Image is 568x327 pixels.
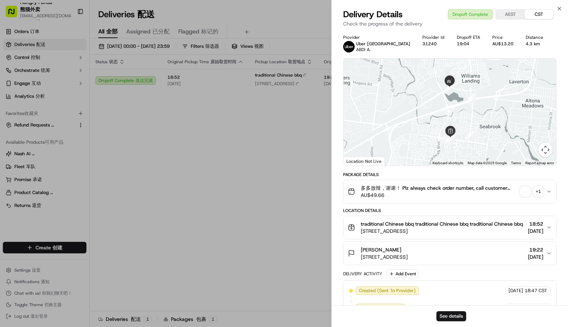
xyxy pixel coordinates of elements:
[58,158,118,171] a: 💻API Documentation
[63,131,80,137] span: 8月27日
[15,69,28,82] img: 1727276513143-84d647e1-66c0-4f92-a045-3c9f9f5dfd92
[7,93,48,99] div: Past conversations
[345,156,369,166] img: Google
[343,172,557,178] div: Package Details
[457,34,481,40] div: Dropoff ETA
[68,161,115,168] span: API Documentation
[468,161,507,165] span: Map data ©2025 Google
[533,186,543,197] div: + 1
[343,41,355,52] img: uber-new-logo.jpeg
[4,158,58,171] a: 📗Knowledge Base
[525,10,553,19] button: CST
[525,287,547,294] span: 18:47 CST
[7,7,22,22] img: Nash
[361,220,523,227] span: traditional Chinese bbq traditional Chinese bbq traditional Chinese bbq
[343,9,403,20] span: Delivery Details
[343,271,382,277] div: Delivery Activity
[492,41,514,47] div: AU$13.20
[387,270,418,278] button: Add Event
[445,133,454,143] div: 2
[465,130,474,140] div: 4
[446,133,455,142] div: 3
[51,178,87,184] a: Powered byPylon
[122,71,131,79] button: Start new chat
[344,180,556,203] button: 多多放辣，谢谢！ Plz always check order number, call customer when you arrive, any delivery issues, Conta...
[32,69,118,76] div: Start new chat
[361,246,401,253] span: [PERSON_NAME]
[361,253,408,261] span: [STREET_ADDRESS]
[508,305,523,311] span: [DATE]
[511,161,521,165] a: Terms (opens in new tab)
[359,287,416,294] span: Created (Sent To Provider)
[344,242,556,265] button: [PERSON_NAME][STREET_ADDRESS]19:22[DATE]
[22,131,58,137] span: [PERSON_NAME]
[60,131,62,137] span: •
[422,41,437,47] button: 31240
[14,161,55,168] span: Knowledge Base
[422,34,445,40] div: Provider Id
[466,94,475,103] div: 5
[24,111,26,117] span: •
[28,111,44,117] span: 9月17日
[528,220,543,227] span: 18:52
[356,41,410,47] p: Uber [GEOGRAPHIC_DATA]
[356,47,371,52] span: ABDI A.
[361,227,523,235] span: [STREET_ADDRESS]
[538,143,553,157] button: Map camera controls
[71,178,87,184] span: Pylon
[111,92,131,101] button: See all
[526,34,544,40] div: Distance
[520,186,543,197] button: +1
[359,305,402,311] span: Not Assigned Driver
[19,46,129,54] input: Got a question? Start typing here...
[344,216,556,239] button: traditional Chinese bbq traditional Chinese bbq traditional Chinese bbq[STREET_ADDRESS]18:52[DATE]
[361,192,517,199] span: AU$49.66
[432,161,463,166] button: Keyboard shortcuts
[528,227,543,235] span: [DATE]
[7,69,20,82] img: 1736555255976-a54dd68f-1ca7-489b-9aae-adbdc363a1c4
[457,41,481,47] div: 19:04
[7,29,131,40] p: Welcome 👋
[32,76,99,82] div: We're available if you need us!
[525,161,554,165] a: Report a map error
[528,253,543,261] span: [DATE]
[492,34,514,40] div: Price
[526,41,544,47] div: 4.3 km
[525,305,547,311] span: 18:47 CST
[508,287,523,294] span: [DATE]
[528,246,543,253] span: 19:22
[496,10,525,19] button: AEST
[343,20,557,27] p: Check the progress of the delivery
[343,208,557,213] div: Location Details
[14,131,20,137] img: 1736555255976-a54dd68f-1ca7-489b-9aae-adbdc363a1c4
[343,34,411,40] div: Provider
[442,85,452,94] div: 6
[61,161,66,167] div: 💻
[436,311,466,321] button: See details
[7,161,13,167] div: 📗
[345,156,369,166] a: Open this area in Google Maps (opens a new window)
[444,130,454,139] div: 1
[361,184,517,192] span: 多多放辣，谢谢！ Plz always check order number, call customer when you arrive, any delivery issues, Conta...
[7,124,19,135] img: Asif Zaman Khan
[344,157,385,166] div: Location Not Live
